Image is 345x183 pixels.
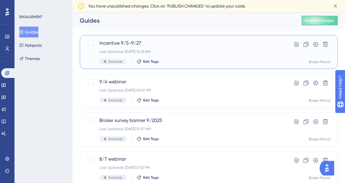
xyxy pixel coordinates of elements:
[137,136,159,141] button: Edit Tags
[19,53,40,64] button: Themes
[309,98,330,103] div: Broker Portal
[19,40,42,51] button: Hotspots
[108,98,122,103] span: Inactive
[19,14,42,19] div: ENGAGEMENT
[99,88,270,93] div: Last Updated: [DATE] 02:10 PM
[99,49,270,54] div: Last Updated: [DATE] 10:23 AM
[143,136,159,141] span: Edit Tags
[143,98,159,103] span: Edit Tags
[309,137,330,142] div: Broker Portal
[99,156,270,163] span: 8/7 webinar
[99,165,270,170] div: Last Updated: [DATE] 01:31 PM
[80,16,286,25] div: Guides
[320,159,338,177] iframe: UserGuiding AI Assistant Launcher
[137,98,159,103] button: Edit Tags
[88,2,246,10] span: You have unpublished changes. Click on ‘PUBLISH CHANGES’ to update your code.
[137,175,159,180] button: Edit Tags
[99,127,270,131] div: Last Updated: [DATE] 10:57 AM
[301,16,338,25] button: Publish Changes
[108,136,122,141] span: Inactive
[305,18,334,23] span: Publish Changes
[99,40,270,47] span: Incentive 9/5-9/27
[309,59,330,64] div: Broker Portal
[143,59,159,64] span: Edit Tags
[108,59,122,64] span: Inactive
[14,2,38,9] span: Need Help?
[309,175,330,180] div: Broker Portal
[143,175,159,180] span: Edit Tags
[99,117,270,124] span: Broker survey banner 9/2025
[108,175,122,180] span: Inactive
[137,59,159,64] button: Edit Tags
[19,27,38,37] button: Guides
[99,78,270,85] span: 9/4 webinar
